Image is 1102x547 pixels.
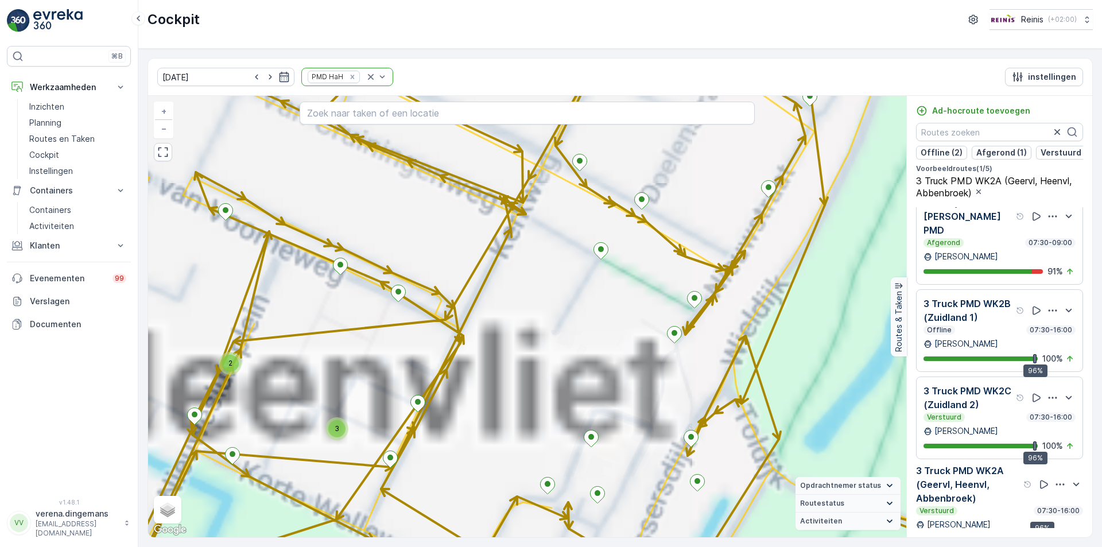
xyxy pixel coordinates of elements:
[29,117,61,129] p: Planning
[927,519,991,530] p: [PERSON_NAME]
[921,147,963,158] p: Offline (2)
[33,9,83,32] img: logo_light-DOdMpM7g.png
[25,147,131,163] a: Cockpit
[7,267,131,290] a: Evenementen99
[7,290,131,313] a: Verslagen
[36,519,118,538] p: [EMAIL_ADDRESS][DOMAIN_NAME]
[1029,413,1073,422] p: 07:30-16:00
[25,218,131,234] a: Activiteiten
[29,204,71,216] p: Containers
[151,522,189,537] img: Google
[29,220,74,232] p: Activiteiten
[934,338,998,350] p: [PERSON_NAME]
[29,133,95,145] p: Routes en Taken
[923,384,1014,412] p: 3 Truck PMD WK2C (Zuidland 2)
[29,149,59,161] p: Cockpit
[934,425,998,437] p: [PERSON_NAME]
[161,123,167,133] span: −
[148,10,200,29] p: Cockpit
[1048,15,1077,24] p: ( +02:00 )
[29,101,64,112] p: Inzichten
[800,517,842,526] span: Activiteiten
[36,508,118,519] p: verena.dingemans
[918,506,955,515] p: Verstuurd
[115,274,124,283] p: 99
[916,146,967,160] button: Offline (2)
[1016,212,1025,221] div: help tooltippictogram
[800,481,881,490] span: Opdrachtnemer status
[926,238,961,247] p: Afgerond
[30,319,126,330] p: Documenten
[7,508,131,538] button: VVverena.dingemans[EMAIL_ADDRESS][DOMAIN_NAME]
[25,115,131,131] a: Planning
[1047,266,1063,277] p: 91 %
[157,68,294,86] input: dd/mm/yyyy
[923,196,1014,237] p: Malledijk [PERSON_NAME] PMD
[29,165,73,177] p: Instellingen
[972,146,1031,160] button: Afgerond (1)
[346,72,359,82] div: Remove PMD HaH
[916,164,1083,173] p: Voorbeeldroutes ( 1 / 5 )
[7,234,131,257] button: Klanten
[228,359,232,367] span: 2
[7,179,131,202] button: Containers
[916,123,1083,141] input: Routes zoeken
[30,240,108,251] p: Klanten
[893,291,905,352] p: Routes & Taken
[1030,522,1054,534] div: 96%
[25,163,131,179] a: Instellingen
[30,185,108,196] p: Containers
[10,514,28,532] div: VV
[219,352,242,375] div: 2
[916,464,1021,505] p: 3 Truck PMD WK2A (Geervl, Heenvl, Abbenbroek)
[30,273,106,284] p: Evenementen
[800,499,844,508] span: Routestatus
[934,251,998,262] p: [PERSON_NAME]
[916,105,1030,117] a: Ad-hocroute toevoegen
[1016,306,1025,315] div: help tooltippictogram
[7,499,131,506] span: v 1.48.1
[1023,452,1047,464] div: 96%
[155,497,180,522] a: Layers
[1036,506,1081,515] p: 07:30-16:00
[1042,353,1063,364] p: 100 %
[1023,364,1047,377] div: 96%
[1027,238,1073,247] p: 07:30-09:00
[1041,147,1094,158] p: Verstuurd (2)
[926,325,953,335] p: Offline
[1023,480,1033,489] div: help tooltippictogram
[30,296,126,307] p: Verslagen
[1021,14,1043,25] p: Reinis
[923,297,1014,324] p: 3 Truck PMD WK2B (Zuidland 1)
[990,9,1093,30] button: Reinis(+02:00)
[7,76,131,99] button: Werkzaamheden
[796,477,901,495] summary: Opdrachtnemer status
[155,103,172,120] a: In zoomen
[300,102,755,125] input: Zoek naar taken of een locatie
[1016,393,1025,402] div: help tooltippictogram
[30,82,108,93] p: Werkzaamheden
[796,495,901,513] summary: Routestatus
[796,513,901,530] summary: Activiteiten
[7,313,131,336] a: Documenten
[111,52,123,61] p: ⌘B
[932,105,1030,117] p: Ad-hocroute toevoegen
[25,131,131,147] a: Routes en Taken
[916,175,1072,199] span: 3 Truck PMD WK2A (Geervl, Heenvl, Abbenbroek)
[1036,146,1099,160] button: Verstuurd (2)
[7,9,30,32] img: logo
[25,99,131,115] a: Inzichten
[25,202,131,218] a: Containers
[926,413,963,422] p: Verstuurd
[1005,68,1083,86] button: instellingen
[151,522,189,537] a: Dit gebied openen in Google Maps (er wordt een nieuw venster geopend)
[325,417,348,440] div: 3
[308,71,345,82] div: PMD HaH
[1029,325,1073,335] p: 07:30-16:00
[335,424,339,433] span: 3
[1028,71,1076,83] p: instellingen
[161,106,166,116] span: +
[976,147,1027,158] p: Afgerond (1)
[1042,440,1063,452] p: 100 %
[990,13,1016,26] img: Reinis-Logo-Vrijstaand_Tekengebied-1-copy2_aBO4n7j.png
